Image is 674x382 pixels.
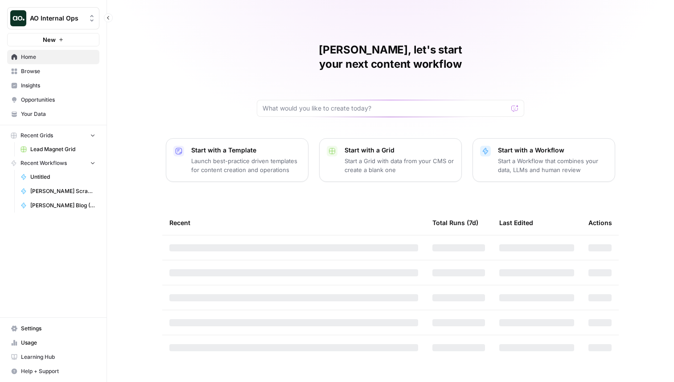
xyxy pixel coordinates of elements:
span: [PERSON_NAME] Scrape (Aircraft) [30,187,95,195]
div: Total Runs (7d) [432,210,478,235]
span: Home [21,53,95,61]
a: Usage [7,336,99,350]
a: Opportunities [7,93,99,107]
span: Lead Magnet Grid [30,145,95,153]
a: Your Data [7,107,99,121]
a: Lead Magnet Grid [16,142,99,156]
a: Learning Hub [7,350,99,364]
p: Start with a Template [191,146,301,155]
span: Settings [21,324,95,333]
span: Untitled [30,173,95,181]
span: [PERSON_NAME] Blog (Aircraft) [30,201,95,209]
span: Learning Hub [21,353,95,361]
img: AO Internal Ops Logo [10,10,26,26]
button: New [7,33,99,46]
p: Start with a Workflow [498,146,608,155]
span: Usage [21,339,95,347]
p: Start a Workflow that combines your data, LLMs and human review [498,156,608,174]
span: Your Data [21,110,95,118]
span: Opportunities [21,96,95,104]
span: New [43,35,56,44]
span: Insights [21,82,95,90]
div: Recent [169,210,418,235]
h1: [PERSON_NAME], let's start your next content workflow [257,43,524,71]
span: Help + Support [21,367,95,375]
a: Settings [7,321,99,336]
p: Start a Grid with data from your CMS or create a blank one [345,156,454,174]
a: Home [7,50,99,64]
p: Start with a Grid [345,146,454,155]
span: AO Internal Ops [30,14,84,23]
button: Recent Grids [7,129,99,142]
div: Actions [588,210,612,235]
button: Workspace: AO Internal Ops [7,7,99,29]
div: Last Edited [499,210,533,235]
a: Insights [7,78,99,93]
button: Help + Support [7,364,99,378]
span: Browse [21,67,95,75]
button: Start with a WorkflowStart a Workflow that combines your data, LLMs and human review [473,138,615,182]
a: [PERSON_NAME] Blog (Aircraft) [16,198,99,213]
a: Browse [7,64,99,78]
a: [PERSON_NAME] Scrape (Aircraft) [16,184,99,198]
span: Recent Workflows [21,159,67,167]
button: Recent Workflows [7,156,99,170]
span: Recent Grids [21,131,53,140]
a: Untitled [16,170,99,184]
button: Start with a TemplateLaunch best-practice driven templates for content creation and operations [166,138,308,182]
button: Start with a GridStart a Grid with data from your CMS or create a blank one [319,138,462,182]
input: What would you like to create today? [263,104,508,113]
p: Launch best-practice driven templates for content creation and operations [191,156,301,174]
